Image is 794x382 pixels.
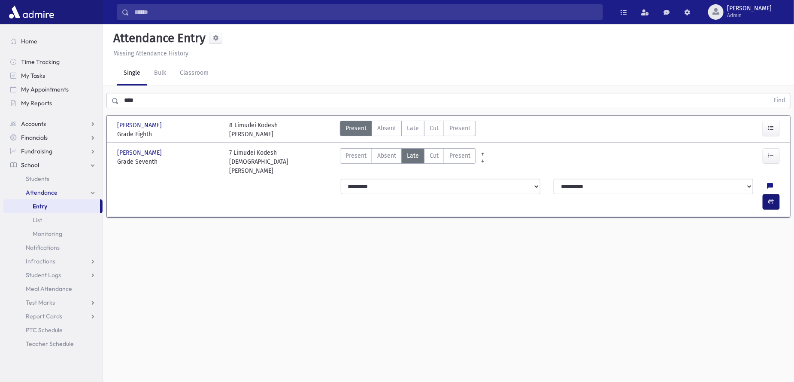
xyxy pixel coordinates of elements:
[26,285,72,293] span: Meal Attendance
[3,268,103,282] a: Student Logs
[340,148,476,175] div: AttTypes
[3,117,103,131] a: Accounts
[3,55,103,69] a: Time Tracking
[110,31,206,46] h5: Attendance Entry
[33,230,62,238] span: Monitoring
[129,4,603,20] input: Search
[377,124,396,133] span: Absent
[117,157,221,166] span: Grade Seventh
[26,312,62,320] span: Report Cards
[430,124,439,133] span: Cut
[3,158,103,172] a: School
[768,93,790,108] button: Find
[21,134,48,141] span: Financials
[345,124,367,133] span: Present
[449,151,470,160] span: Present
[3,144,103,158] a: Fundraising
[26,340,74,348] span: Teacher Schedule
[3,96,103,110] a: My Reports
[21,147,52,155] span: Fundraising
[727,12,772,19] span: Admin
[3,296,103,309] a: Test Marks
[3,323,103,337] a: PTC Schedule
[7,3,56,21] img: AdmirePro
[449,124,470,133] span: Present
[3,282,103,296] a: Meal Attendance
[26,299,55,306] span: Test Marks
[26,257,55,265] span: Infractions
[117,148,164,157] span: [PERSON_NAME]
[3,172,103,186] a: Students
[26,189,58,196] span: Attendance
[3,254,103,268] a: Infractions
[407,124,419,133] span: Late
[3,83,103,96] a: My Appointments
[3,227,103,241] a: Monitoring
[21,86,69,93] span: My Appointments
[21,37,37,45] span: Home
[3,337,103,351] a: Teacher Schedule
[117,61,147,86] a: Single
[3,131,103,144] a: Financials
[113,50,188,57] u: Missing Attendance History
[407,151,419,160] span: Late
[117,130,221,139] span: Grade Eighth
[3,186,103,199] a: Attendance
[26,244,60,251] span: Notifications
[340,121,476,139] div: AttTypes
[345,151,367,160] span: Present
[26,271,61,279] span: Student Logs
[229,121,278,139] div: 8 Limudei Kodesh [PERSON_NAME]
[33,202,47,210] span: Entry
[3,309,103,323] a: Report Cards
[3,199,100,213] a: Entry
[377,151,396,160] span: Absent
[26,326,63,334] span: PTC Schedule
[3,241,103,254] a: Notifications
[110,50,188,57] a: Missing Attendance History
[727,5,772,12] span: [PERSON_NAME]
[33,216,42,224] span: List
[21,99,52,107] span: My Reports
[173,61,215,86] a: Classroom
[26,175,49,183] span: Students
[3,69,103,83] a: My Tasks
[117,121,164,130] span: [PERSON_NAME]
[21,58,60,66] span: Time Tracking
[21,72,45,79] span: My Tasks
[21,120,46,128] span: Accounts
[430,151,439,160] span: Cut
[3,213,103,227] a: List
[3,34,103,48] a: Home
[229,148,333,175] div: 7 Limudei Kodesh [DEMOGRAPHIC_DATA][PERSON_NAME]
[147,61,173,86] a: Bulk
[21,161,39,169] span: School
